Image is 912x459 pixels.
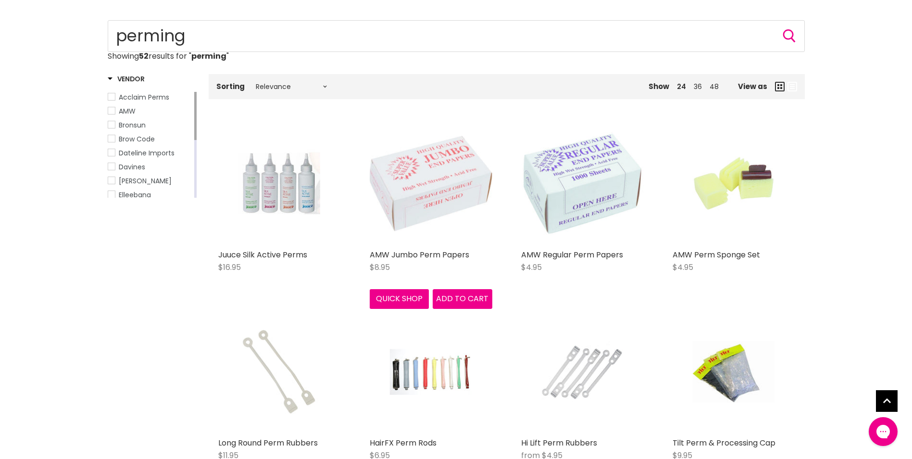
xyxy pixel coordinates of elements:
[238,122,320,245] img: Juuce Silk Active Perms
[139,51,149,62] strong: 52
[370,310,492,433] a: HairFX Perm Rods
[119,134,155,144] span: Brow Code
[673,310,795,433] a: Tilt Perm & Processing Cap
[521,132,644,235] img: AMW Regular Perm Papers
[693,122,775,245] img: AMW Perm Sponge Set
[119,92,169,102] span: Acclaim Perms
[370,289,429,308] button: Quick shop
[782,28,797,44] button: Search
[108,162,192,172] a: Davines
[108,148,192,158] a: Dateline Imports
[710,82,719,91] a: 48
[370,249,469,260] a: AMW Jumbo Perm Papers
[108,106,192,116] a: AMW
[108,134,192,144] a: Brow Code
[218,122,341,245] a: Juuce Silk Active Perms
[119,120,146,130] span: Bronsun
[673,437,775,448] a: Tilt Perm & Processing Cap
[673,249,760,260] a: AMW Perm Sponge Set
[521,249,623,260] a: AMW Regular Perm Papers
[218,437,318,448] a: Long Round Perm Rubbers
[370,122,492,245] a: AMW Jumbo Perm Papers
[218,249,307,260] a: Juuce Silk Active Perms
[649,81,669,91] span: Show
[370,136,492,231] img: AMW Jumbo Perm Papers
[218,310,341,433] a: Long Round Perm Rubbers
[108,120,192,130] a: Bronsun
[521,310,644,433] a: Hi Lift Perm Rubbers
[738,82,767,90] span: View as
[694,82,702,91] a: 36
[370,262,390,273] span: $8.95
[119,176,172,186] span: [PERSON_NAME]
[370,437,437,448] a: HairFX Perm Rods
[108,92,192,102] a: Acclaim Perms
[673,122,795,245] a: AMW Perm Sponge Set
[119,190,151,200] span: Elleebana
[191,51,226,62] strong: perming
[108,74,145,84] h3: Vendor
[119,148,175,158] span: Dateline Imports
[108,190,192,200] a: Elleebana
[119,106,136,116] span: AMW
[521,262,542,273] span: $4.95
[108,20,805,52] form: Product
[864,414,902,449] iframe: Gorgias live chat messenger
[436,293,488,304] span: Add to cart
[108,52,805,61] p: Showing results for " "
[541,310,623,433] img: Hi Lift Perm Rubbers
[433,289,492,308] button: Add to cart
[693,310,775,433] img: Tilt Perm & Processing Cap
[238,310,320,433] img: Long Round Perm Rubbers
[673,262,693,273] span: $4.95
[390,310,472,433] img: HairFX Perm Rods
[521,122,644,245] a: AMW Regular Perm Papers
[108,20,805,52] input: Search
[216,82,245,90] label: Sorting
[108,176,192,186] a: De Lorenzo
[119,162,145,172] span: Davines
[218,262,241,273] span: $16.95
[677,82,686,91] a: 24
[521,437,597,448] a: Hi Lift Perm Rubbers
